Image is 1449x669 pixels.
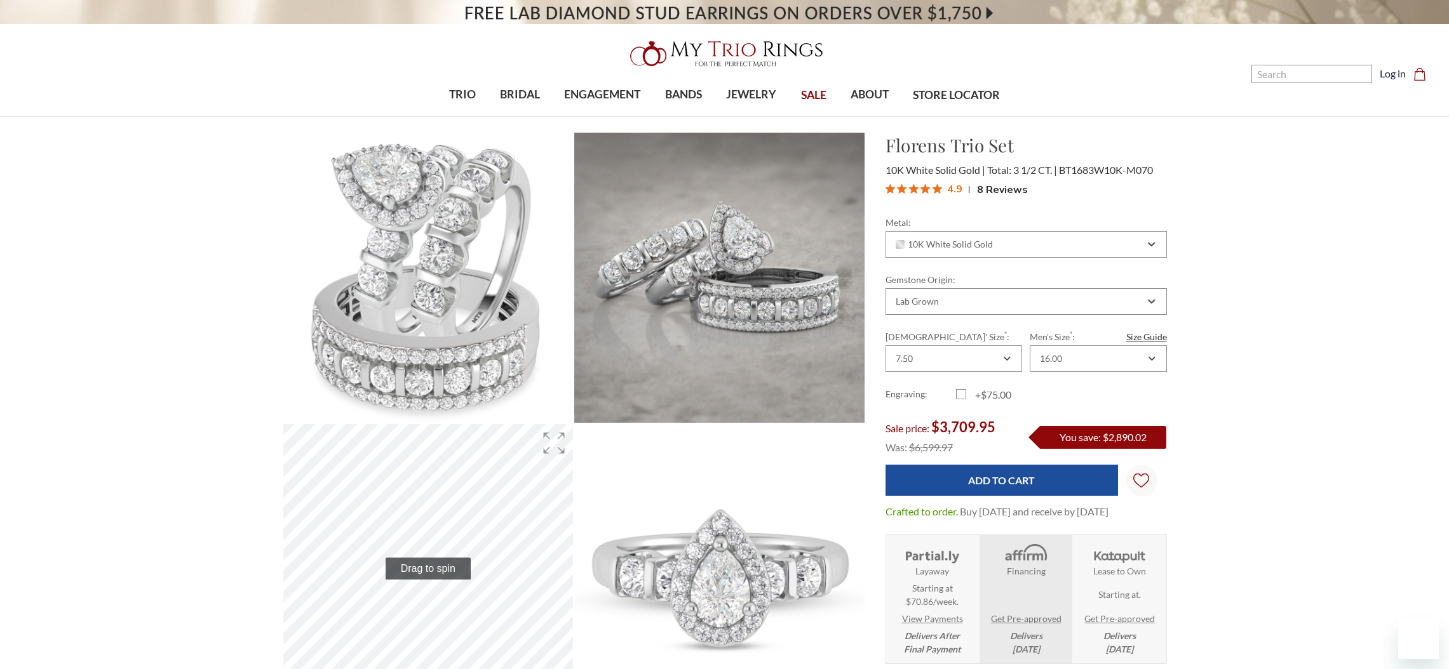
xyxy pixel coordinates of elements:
[886,273,1167,286] label: Gemstone Origin:
[665,86,702,103] span: BANDS
[1084,612,1155,625] a: Get Pre-approved
[996,543,1055,564] img: Affirm
[1030,345,1166,372] div: Combobox
[1010,629,1042,656] em: Delivers
[896,354,913,364] div: 7.50
[564,86,640,103] span: ENGAGEMENT
[653,74,714,116] a: BANDS
[623,34,826,74] img: My Trio Rings
[552,74,652,116] a: ENGAGEMENT
[863,116,876,117] button: submenu toggle
[896,239,994,249] span: 10K White Solid Gold
[574,133,865,423] img: Photo of Florens 3 1/2 ct tw. Lab Grown Pear Solitaire Trio Set 10K White Gold [BT1683W-M070]
[902,612,963,625] a: View Payments
[896,296,939,307] div: Lab Grown
[488,74,552,116] a: BRIDAL
[437,74,488,116] a: TRIO
[1103,629,1136,656] em: Delivers
[714,74,788,116] a: JEWELRY
[1090,543,1149,564] img: Katapult
[886,422,929,434] span: Sale price:
[886,288,1167,315] div: Combobox
[851,86,889,103] span: ABOUT
[1098,588,1141,601] span: Starting at .
[977,180,1028,199] span: 8 Reviews
[980,535,1072,663] li: Affirm
[1133,433,1149,528] svg: Wish Lists
[1074,535,1166,663] li: Katapult
[283,133,574,423] img: Photo of Florens 3 1/2 ct tw. Lab Grown Pear Solitaire Trio Set 10K White Gold [BT1683W-M070]
[1413,66,1434,81] a: Cart with 0 items
[909,441,953,453] span: $6,599.97
[956,387,1027,402] label: +$75.00
[886,535,978,663] li: Layaway
[903,543,962,564] img: Layaway
[726,86,776,103] span: JEWELRY
[677,116,690,117] button: submenu toggle
[1093,564,1146,578] strong: Lease to Own
[1060,431,1147,443] span: You save: $2,890.02
[456,116,469,117] button: submenu toggle
[500,86,540,103] span: BRIDAL
[596,116,609,117] button: submenu toggle
[931,418,995,435] span: $3,709.95
[886,330,1022,343] label: [DEMOGRAPHIC_DATA]' Size :
[1413,68,1426,81] svg: cart.cart_preview
[535,424,573,462] div: Enter fullscreen
[886,387,956,402] label: Engraving:
[1059,164,1153,176] span: BT1683W10K-M070
[886,231,1167,258] div: Combobox
[514,116,527,117] button: submenu toggle
[886,132,1167,159] h1: Florens Trio Set
[1126,330,1167,343] a: Size Guide
[960,504,1109,519] dd: Buy [DATE] and receive by [DATE]
[947,180,962,196] span: 4.9
[886,216,1167,229] label: Metal:
[886,164,985,176] span: 10K White Solid Gold
[1251,65,1372,83] input: Search and use arrows or TAB to navigate results
[1106,644,1133,654] span: [DATE]
[904,629,960,656] em: Delivers After Final Payment
[901,75,1012,116] a: STORE LOCATOR
[801,87,826,103] span: SALE
[420,34,1028,74] a: My Trio Rings
[906,581,959,608] span: Starting at $70.86/week.
[913,87,1000,103] span: STORE LOCATOR
[1398,618,1439,659] iframe: Button to launch messaging window
[1126,465,1157,496] a: Wish Lists
[745,116,758,117] button: submenu toggle
[991,612,1061,625] a: Get Pre-approved
[886,465,1118,496] input: Add to Cart
[1040,354,1062,364] div: 16.00
[449,86,476,103] span: TRIO
[788,75,838,116] a: SALE
[886,504,958,519] dt: Crafted to order.
[987,164,1057,176] span: Total: 3 1/2 CT.
[1013,644,1040,654] span: [DATE]
[886,441,907,453] span: Was:
[886,345,1022,372] div: Combobox
[839,74,901,116] a: ABOUT
[1030,330,1166,343] label: Men's Size :
[1007,564,1046,578] strong: Financing
[1380,66,1406,81] a: Log in
[886,180,1028,199] button: Rated 4.9 out of 5 stars from 8 reviews. Jump to reviews.
[915,564,949,578] strong: Layaway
